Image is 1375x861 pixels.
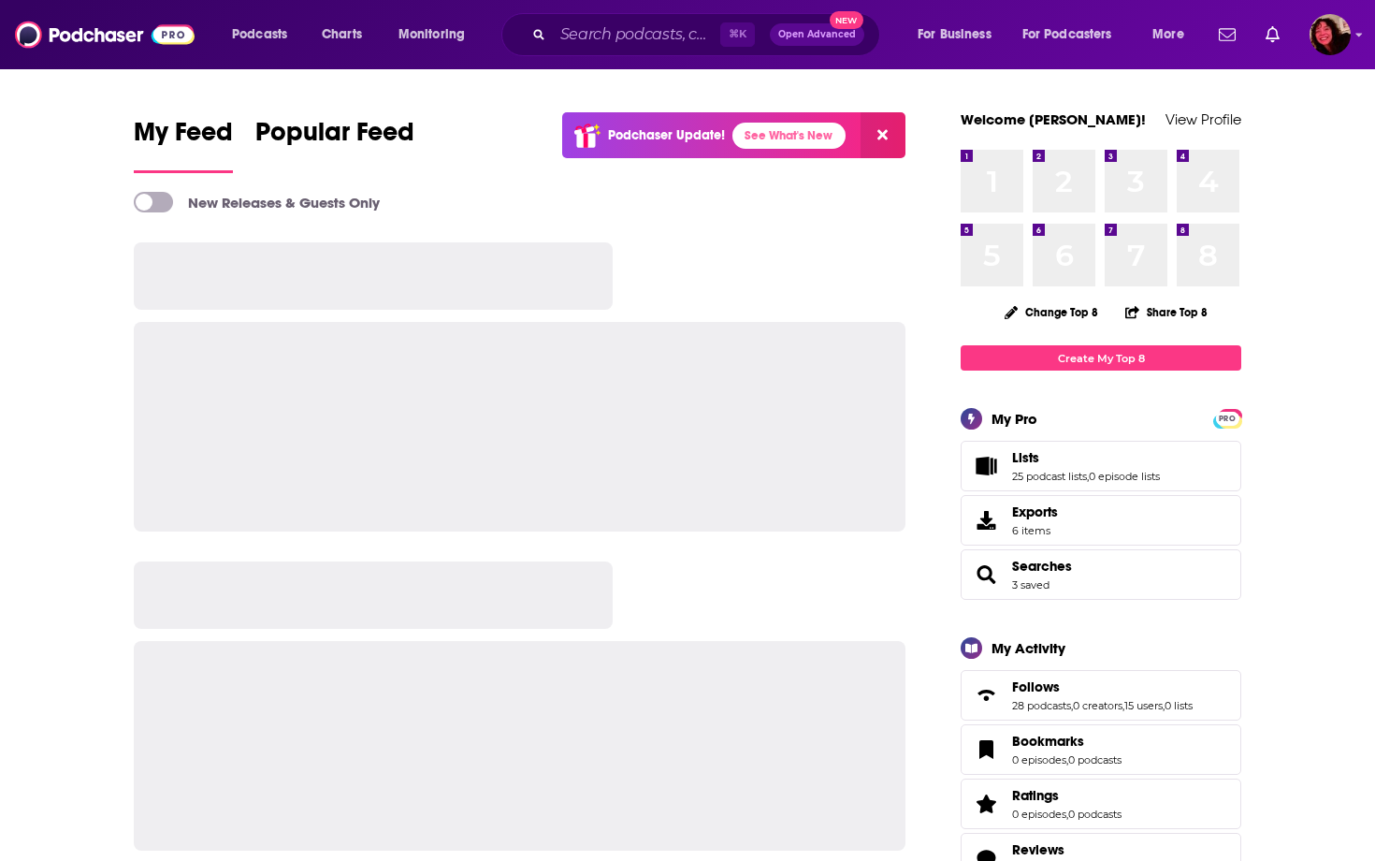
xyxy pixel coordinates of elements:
span: Lists [961,441,1241,491]
span: Bookmarks [1012,733,1084,750]
a: Searches [1012,558,1072,575]
span: , [1066,753,1068,766]
a: Welcome [PERSON_NAME]! [961,110,1146,128]
a: Bookmarks [1012,733,1122,750]
span: For Business [918,22,991,48]
button: open menu [1010,20,1139,50]
span: Reviews [1012,841,1064,858]
a: Searches [967,562,1005,588]
button: open menu [905,20,1015,50]
a: 0 lists [1165,699,1193,712]
button: Share Top 8 [1124,294,1209,330]
a: 25 podcast lists [1012,470,1087,483]
a: Bookmarks [967,737,1005,763]
a: View Profile [1165,110,1241,128]
span: Ratings [1012,787,1059,804]
span: , [1163,699,1165,712]
div: My Pro [991,410,1037,428]
a: 0 episodes [1012,753,1066,766]
a: Lists [1012,449,1160,466]
button: Open AdvancedNew [770,23,864,46]
a: 0 creators [1073,699,1122,712]
a: Ratings [1012,787,1122,804]
p: Podchaser Update! [608,127,725,143]
span: Exports [967,507,1005,533]
a: New Releases & Guests Only [134,192,380,212]
span: Follows [1012,679,1060,695]
a: Show notifications dropdown [1211,19,1243,51]
span: Popular Feed [255,116,414,159]
a: PRO [1216,411,1238,425]
div: My Activity [991,639,1065,657]
span: , [1122,699,1124,712]
a: Popular Feed [255,116,414,173]
a: Exports [961,495,1241,546]
a: 28 podcasts [1012,699,1071,712]
a: Follows [1012,679,1193,695]
span: For Podcasters [1022,22,1112,48]
button: open menu [219,20,311,50]
span: Monitoring [398,22,465,48]
a: My Feed [134,116,233,173]
span: , [1087,470,1089,483]
button: Show profile menu [1310,14,1351,55]
a: Ratings [967,791,1005,817]
span: Exports [1012,503,1058,520]
a: 0 podcasts [1068,808,1122,821]
div: Search podcasts, credits, & more... [519,13,898,56]
span: Open Advanced [778,30,856,39]
button: Change Top 8 [993,300,1109,324]
span: PRO [1216,412,1238,426]
span: Bookmarks [961,724,1241,775]
a: 0 podcasts [1068,753,1122,766]
a: Create My Top 8 [961,345,1241,371]
span: Podcasts [232,22,287,48]
button: open menu [385,20,489,50]
a: 0 episode lists [1089,470,1160,483]
span: Ratings [961,779,1241,829]
span: New [830,11,863,29]
button: open menu [1139,20,1208,50]
span: Searches [961,549,1241,600]
img: User Profile [1310,14,1351,55]
span: ⌘ K [720,22,755,47]
span: , [1071,699,1073,712]
span: Logged in as Kathryn-Musilek [1310,14,1351,55]
span: More [1152,22,1184,48]
a: Lists [967,453,1005,479]
a: See What's New [732,123,846,149]
span: 6 items [1012,524,1058,537]
a: 15 users [1124,699,1163,712]
span: , [1066,808,1068,821]
a: 3 saved [1012,578,1049,591]
span: My Feed [134,116,233,159]
a: 0 episodes [1012,808,1066,821]
img: Podchaser - Follow, Share and Rate Podcasts [15,17,195,52]
a: Follows [967,682,1005,708]
input: Search podcasts, credits, & more... [553,20,720,50]
a: Charts [310,20,373,50]
a: Reviews [1012,841,1122,858]
span: Charts [322,22,362,48]
span: Follows [961,670,1241,721]
span: Lists [1012,449,1039,466]
a: Show notifications dropdown [1258,19,1287,51]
